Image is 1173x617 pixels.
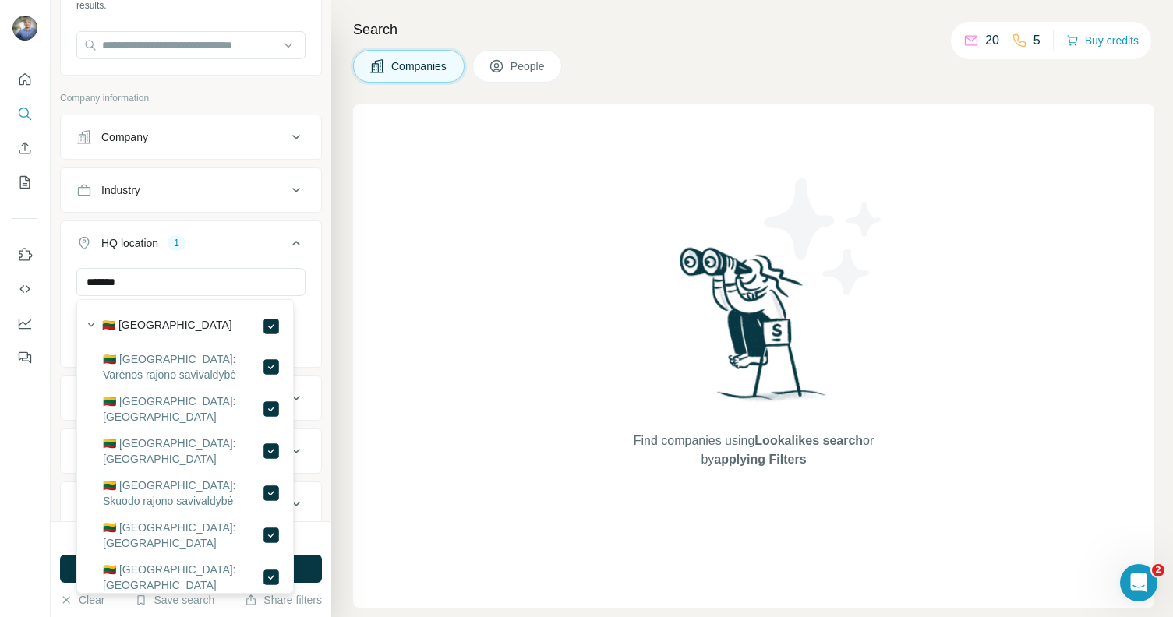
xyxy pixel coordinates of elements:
[1152,564,1164,576] span: 2
[511,58,546,74] span: People
[12,344,37,372] button: Feedback
[245,592,322,608] button: Share filters
[101,235,158,251] div: HQ location
[61,432,321,470] button: Employees (size)
[168,236,185,250] div: 1
[102,317,232,336] label: 🇱🇹 [GEOGRAPHIC_DATA]
[12,168,37,196] button: My lists
[12,16,37,41] img: Avatar
[1120,564,1157,601] iframe: Intercom live chat
[101,129,148,145] div: Company
[985,31,999,50] p: 20
[61,171,321,209] button: Industry
[391,58,448,74] span: Companies
[673,243,835,417] img: Surfe Illustration - Woman searching with binoculars
[103,562,262,593] label: 🇱🇹 [GEOGRAPHIC_DATA]: [GEOGRAPHIC_DATA]
[103,351,262,383] label: 🇱🇹 [GEOGRAPHIC_DATA]: Varėnos rajono savivaldybė
[101,182,140,198] div: Industry
[754,434,863,447] span: Lookalikes search
[103,478,262,509] label: 🇱🇹 [GEOGRAPHIC_DATA]: Skuodo rajono savivaldybė
[135,592,214,608] button: Save search
[103,435,262,467] label: 🇱🇹 [GEOGRAPHIC_DATA]: [GEOGRAPHIC_DATA]
[60,555,322,583] button: Run search
[12,275,37,303] button: Use Surfe API
[1066,30,1139,51] button: Buy credits
[60,91,322,105] p: Company information
[12,134,37,162] button: Enrich CSV
[629,432,878,469] span: Find companies using or by
[12,309,37,337] button: Dashboard
[714,453,806,466] span: applying Filters
[61,485,321,523] button: Technologies
[61,118,321,156] button: Company
[103,393,262,425] label: 🇱🇹 [GEOGRAPHIC_DATA]: [GEOGRAPHIC_DATA]
[103,520,262,551] label: 🇱🇹 [GEOGRAPHIC_DATA]: [GEOGRAPHIC_DATA]
[12,65,37,93] button: Quick start
[12,100,37,128] button: Search
[353,19,1154,41] h4: Search
[61,379,321,417] button: Annual revenue ($)
[1033,31,1041,50] p: 5
[60,592,104,608] button: Clear
[61,224,321,268] button: HQ location1
[12,241,37,269] button: Use Surfe on LinkedIn
[754,167,894,307] img: Surfe Illustration - Stars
